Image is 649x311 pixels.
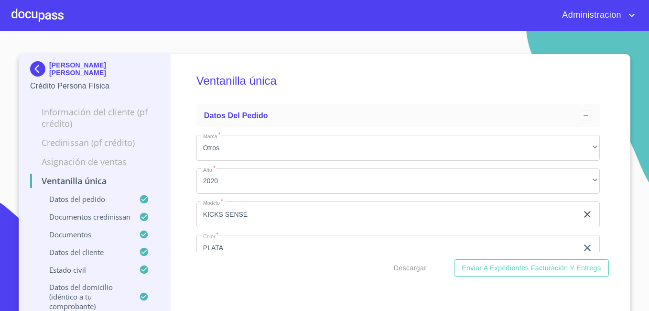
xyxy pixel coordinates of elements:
p: Ventanilla única [30,175,159,187]
p: [PERSON_NAME] [PERSON_NAME] [49,61,159,77]
div: Datos del pedido [196,104,600,127]
button: Enviar a Expedientes Facturación y Entrega [454,259,609,277]
button: account of current user [555,8,638,23]
p: Asignación de Ventas [30,156,159,167]
button: Descargar [390,259,430,277]
h5: Ventanilla única [196,61,600,100]
p: Datos del cliente [30,247,139,257]
p: Estado civil [30,265,139,275]
button: clear input [582,209,593,220]
p: Datos del pedido [30,194,139,204]
img: Docupass spot blue [30,61,49,77]
div: [PERSON_NAME] [PERSON_NAME] [30,61,159,80]
div: 2020 [196,168,600,194]
p: Documentos [30,230,139,239]
button: clear input [582,242,593,254]
p: Crédito Persona Física [30,80,159,92]
p: Datos del domicilio (idéntico a tu comprobante) [30,282,139,311]
span: Enviar a Expedientes Facturación y Entrega [462,262,601,274]
span: Administracion [555,8,626,23]
span: Descargar [394,262,426,274]
p: Documentos CrediNissan [30,212,139,222]
span: Datos del pedido [204,111,268,120]
div: Otros [196,135,600,161]
p: Información del cliente (PF crédito) [30,106,159,129]
p: Credinissan (PF crédito) [30,137,159,148]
